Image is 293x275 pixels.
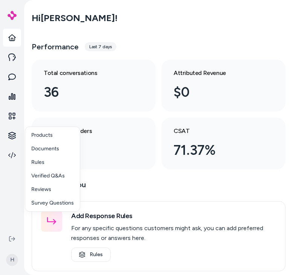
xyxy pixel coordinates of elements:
[31,131,53,139] p: Products
[31,159,44,166] p: Rules
[31,172,65,180] p: Verified Q&As
[31,145,59,153] p: Documents
[31,199,74,207] p: Survey Questions
[31,186,51,193] p: Reviews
